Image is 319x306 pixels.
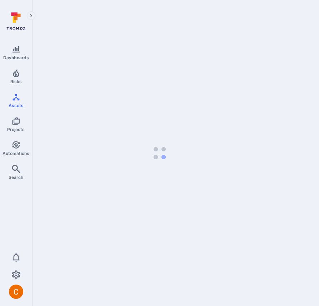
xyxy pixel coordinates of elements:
[3,55,29,60] span: Dashboards
[10,79,22,84] span: Risks
[7,127,25,132] span: Projects
[27,11,35,20] button: Expand navigation menu
[29,13,34,19] i: Expand navigation menu
[9,285,23,299] div: Camilo Rivera
[3,151,29,156] span: Automations
[9,175,23,180] span: Search
[9,103,24,108] span: Assets
[9,285,23,299] img: ACg8ocJuq_DPPTkXyD9OlTnVLvDrpObecjcADscmEHLMiTyEnTELew=s96-c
